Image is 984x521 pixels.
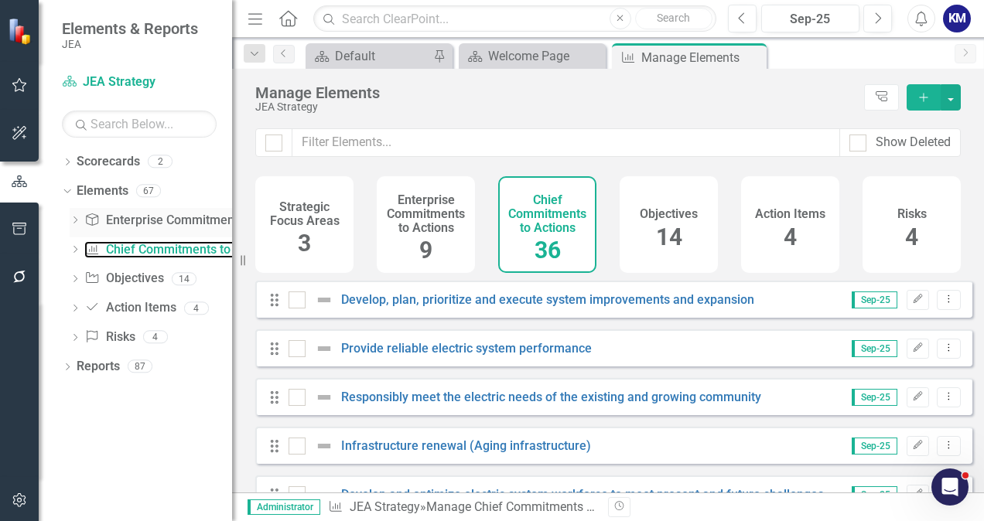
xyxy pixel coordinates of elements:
a: JEA Strategy [350,499,420,514]
a: JEA Strategy [62,73,217,91]
a: Infrastructure renewal (Aging infrastructure) [341,438,591,453]
h4: Risks [897,207,927,221]
div: 67 [136,185,161,198]
span: Sep-25 [852,291,897,308]
div: 4 [184,301,209,315]
a: Chief Commitments to Actions [84,241,275,259]
div: JEA Strategy [255,101,856,113]
span: Administrator [248,499,320,515]
button: KM [943,5,971,32]
a: Action Items [84,299,176,317]
span: 14 [656,223,682,250]
input: Filter Elements... [292,128,840,157]
input: Search ClearPoint... [313,5,716,32]
a: Default [309,46,429,66]
img: ClearPoint Strategy [8,18,35,45]
a: Scorecards [77,153,140,171]
span: 3 [298,230,311,257]
h4: Action Items [755,207,825,221]
div: 2 [148,155,173,169]
img: Not Defined [315,291,333,309]
a: Risks [84,329,135,346]
h4: Strategic Focus Areas [265,200,344,227]
button: Sep-25 [761,5,859,32]
span: 36 [535,237,561,264]
img: Not Defined [315,339,333,358]
h4: Objectives [640,207,698,221]
img: Not Defined [315,388,333,407]
div: Default [335,46,429,66]
span: Sep-25 [852,389,897,406]
a: Develop, plan, prioritize and execute system improvements and expansion [341,292,754,307]
a: Reports [77,358,120,376]
span: 9 [419,237,432,264]
div: Welcome Page [488,46,602,66]
div: Manage Elements [641,48,763,67]
button: Search [635,8,712,29]
h4: Chief Commitments to Actions [507,193,587,234]
span: 4 [905,223,918,250]
input: Search Below... [62,111,217,138]
div: 87 [128,360,152,373]
span: Elements & Reports [62,19,198,38]
span: Search [657,12,690,24]
h4: Enterprise Commitments to Actions [386,193,466,234]
span: 4 [784,223,797,250]
a: Objectives [84,270,163,288]
div: Manage Elements [255,84,856,101]
a: Enterprise Commitments to Actions [84,212,302,230]
a: Responsibly meet the electric needs of the existing and growing community [341,390,761,404]
span: Sep-25 [852,340,897,357]
a: Welcome Page [463,46,602,66]
img: Not Defined [315,485,333,504]
a: Provide reliable electric system performance [341,341,592,356]
span: Sep-25 [852,438,897,455]
span: Sep-25 [852,486,897,503]
div: 4 [143,331,168,344]
iframe: Intercom live chat [931,468,969,506]
a: Elements [77,182,128,200]
div: Sep-25 [767,10,854,29]
img: Not Defined [315,437,333,455]
small: JEA [62,38,198,50]
div: 14 [172,272,196,285]
div: » Manage Chief Commitments to Actions [328,499,596,516]
div: Show Deleted [876,134,951,152]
